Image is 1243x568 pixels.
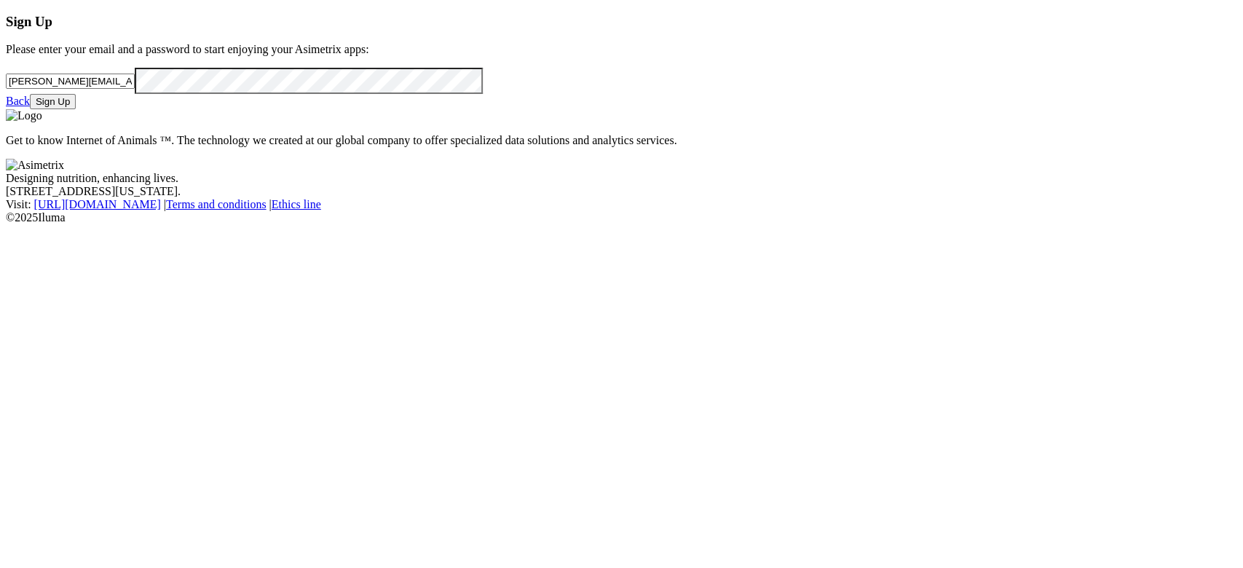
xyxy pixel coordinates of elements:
img: Asimetrix [6,159,64,172]
div: Visit : | | [6,198,1237,211]
a: Back [6,95,30,107]
a: [URL][DOMAIN_NAME] [34,198,161,210]
a: Ethics line [272,198,321,210]
img: Logo [6,109,42,122]
input: Your email [6,74,135,89]
h3: Sign Up [6,14,1237,30]
div: © 2025 Iluma [6,211,1237,224]
p: Get to know Internet of Animals ™. The technology we created at our global company to offer speci... [6,134,1237,147]
button: Sign Up [30,94,76,109]
div: Designing nutrition, enhancing lives. [6,172,1237,185]
p: Please enter your email and a password to start enjoying your Asimetrix apps: [6,43,1237,56]
div: [STREET_ADDRESS][US_STATE]. [6,185,1237,198]
a: Terms and conditions [166,198,267,210]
